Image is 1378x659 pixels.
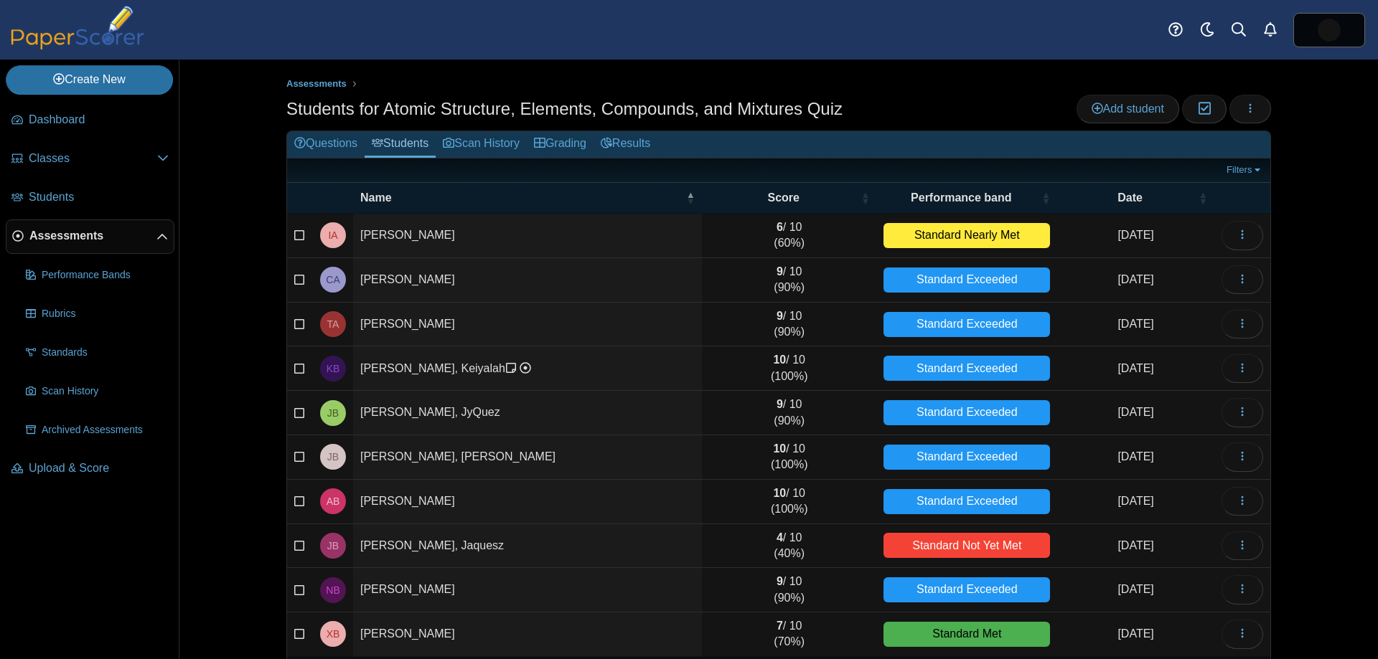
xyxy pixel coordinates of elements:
a: Create New [6,65,173,94]
span: Name [360,190,683,206]
time: Sep 5, 2025 at 5:55 PM [1117,583,1153,595]
span: Performance band : Activate to sort [1041,191,1050,205]
a: Scan History [436,131,527,158]
a: Archived Assessments [20,413,174,447]
b: 9 [777,398,783,410]
a: Standards [20,336,174,370]
span: Assessments [286,78,347,89]
span: Performance band [883,190,1039,206]
a: Students [365,131,436,158]
div: Standard Exceeded [883,400,1050,425]
td: [PERSON_NAME], [PERSON_NAME] [353,435,702,480]
div: Standard Not Yet Met [883,533,1050,558]
span: Naashon Brown [326,585,339,595]
a: Results [594,131,657,158]
td: / 10 (90%) [702,258,876,303]
td: [PERSON_NAME], Jaquesz [353,524,702,569]
h1: Students for Atomic Structure, Elements, Compounds, and Mixtures Quiz [286,97,843,121]
span: Students [29,189,169,205]
span: Dashboard [29,112,169,128]
time: Sep 5, 2025 at 5:19 PM [1117,627,1153,640]
a: Alerts [1255,14,1286,46]
div: Standard Exceeded [883,312,1050,337]
div: Standard Exceeded [883,489,1050,514]
div: Standard Met [883,622,1050,647]
time: Sep 5, 2025 at 7:48 PM [1117,318,1153,330]
span: Name : Activate to invert sorting [686,191,695,205]
span: Tyler Ashe [327,319,339,329]
span: JyQuez Barnes [327,408,339,418]
img: PaperScorer [6,6,149,49]
span: Avery Bolduc [327,496,340,506]
a: Questions [287,131,365,158]
a: Upload & Score [6,452,174,486]
span: Upload & Score [29,460,169,476]
time: Sep 5, 2025 at 6:47 PM [1117,273,1153,285]
b: 6 [777,221,783,233]
td: [PERSON_NAME], JyQuez [353,391,702,435]
time: Sep 5, 2025 at 7:44 PM [1117,406,1153,418]
a: Assessments [6,219,174,254]
span: Archived Assessments [42,423,169,437]
b: 10 [773,442,786,455]
a: Students [6,181,174,215]
a: Scan History [20,374,174,409]
time: Sep 6, 2025 at 8:41 AM [1117,362,1153,374]
span: Jose Bartolon Velazquez [327,452,339,462]
div: Standard Exceeded [883,267,1050,293]
td: / 10 (40%) [702,524,876,569]
div: Standard Exceeded [883,356,1050,381]
span: Chason Andrews [326,275,339,285]
a: Filters [1223,163,1267,177]
span: Scan History [42,384,169,399]
div: Standard Exceeded [883,577,1050,602]
td: [PERSON_NAME] [353,568,702,612]
span: Date [1064,190,1196,206]
b: 10 [773,487,786,499]
td: / 10 (100%) [702,435,876,480]
a: PaperScorer [6,39,149,52]
a: Rubrics [20,297,174,331]
td: [PERSON_NAME] [353,214,702,258]
td: / 10 (90%) [702,391,876,435]
span: Jasmine McNair [1318,19,1341,42]
td: [PERSON_NAME] [353,303,702,347]
td: [PERSON_NAME] [353,612,702,657]
b: 10 [773,354,786,366]
td: [PERSON_NAME] [353,480,702,524]
span: Add student [1092,103,1164,115]
td: / 10 (90%) [702,303,876,347]
td: [PERSON_NAME] [353,258,702,303]
a: Add student [1077,95,1179,123]
td: / 10 (100%) [702,346,876,391]
span: Keiyalah Barber [327,364,340,374]
a: ps.74CSeXsONR1xs8MJ [1293,13,1365,47]
span: Performance Bands [42,268,169,283]
b: 9 [777,310,783,322]
td: / 10 (100%) [702,480,876,524]
span: Jaquesz Bowen [327,541,339,551]
a: Assessments [283,75,350,93]
a: Classes [6,142,174,176]
time: Sep 5, 2025 at 7:46 PM [1117,495,1153,507]
b: 9 [777,265,783,278]
a: Performance Bands [20,258,174,293]
td: [PERSON_NAME], Keiyalah [353,346,702,391]
time: Sep 5, 2025 at 5:29 PM [1117,539,1153,551]
td: / 10 (90%) [702,568,876,612]
span: Date : Activate to sort [1199,191,1207,205]
img: ps.74CSeXsONR1xs8MJ [1318,19,1341,42]
span: Iyania Anderson [328,230,337,240]
b: 9 [777,575,783,587]
a: Grading [527,131,594,158]
td: / 10 (60%) [702,214,876,258]
a: Dashboard [6,103,174,138]
span: Score [709,190,858,206]
span: Xzavior Brown [327,629,340,639]
span: Standards [42,346,169,360]
span: Score : Activate to sort [861,191,869,205]
b: 4 [777,531,783,544]
div: Standard Exceeded [883,445,1050,470]
span: Rubrics [42,307,169,321]
time: Sep 5, 2025 at 6:29 PM [1117,229,1153,241]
